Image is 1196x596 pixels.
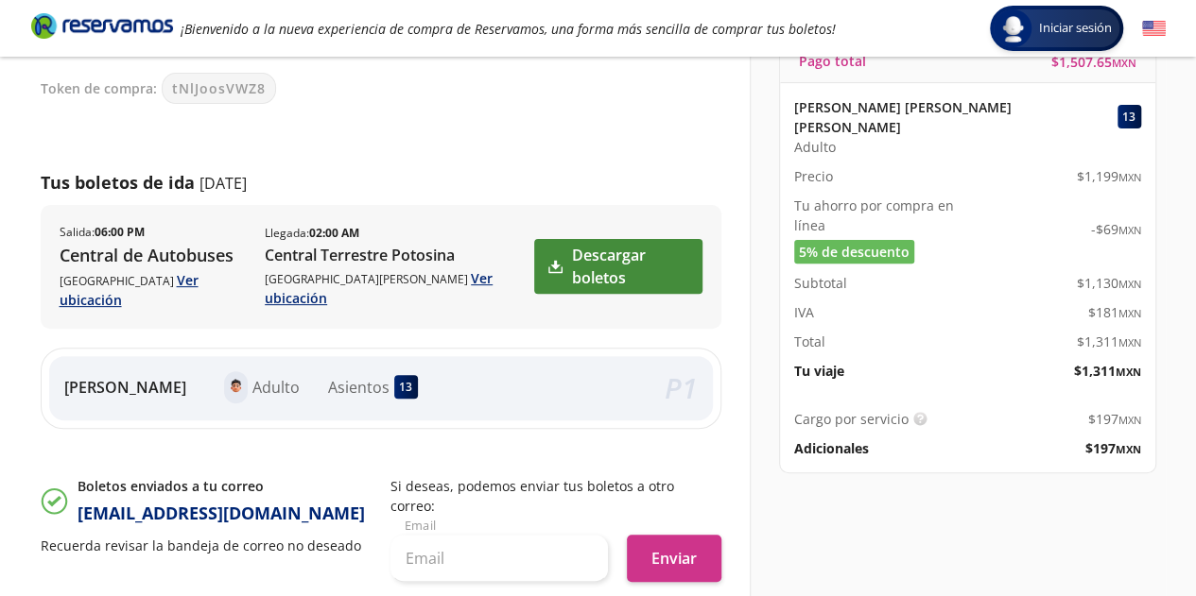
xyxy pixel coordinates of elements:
[41,170,195,196] p: Tus boletos de ida
[1091,219,1141,239] span: -$ 69
[1118,277,1141,291] small: MXN
[794,302,814,322] p: IVA
[1031,19,1119,38] span: Iniciar sesión
[60,271,199,309] a: Ver ubicación
[1077,166,1141,186] span: $ 1,199
[1051,52,1136,72] span: $ 1,507.65
[181,20,836,38] em: ¡Bienvenido a la nueva experiencia de compra de Reservamos, una forma más sencilla de comprar tus...
[1088,302,1141,322] span: $ 181
[309,225,359,241] b: 02:00 AM
[390,476,721,516] p: Si deseas, podemos enviar tus boletos a otro correo:
[1116,442,1141,456] small: MXN
[1142,17,1166,41] button: English
[794,332,825,351] p: Total
[1118,223,1141,237] small: MXN
[1088,409,1141,429] span: $ 197
[627,535,721,582] button: Enviar
[41,536,372,555] p: Recuerda revisar la bandeja de correo no deseado
[794,137,836,157] span: Adulto
[1118,335,1141,349] small: MXN
[1118,105,1141,128] div: 13
[794,196,968,235] p: Tu ahorro por compra en línea
[794,97,1113,137] p: [PERSON_NAME] [PERSON_NAME] [PERSON_NAME]
[265,225,359,242] p: Llegada :
[1118,170,1141,184] small: MXN
[60,243,247,268] p: Central de Autobuses
[60,270,247,310] p: [GEOGRAPHIC_DATA]
[78,476,365,496] p: Boletos enviados a tu correo
[41,78,157,98] p: Token de compra:
[31,11,173,40] i: Brand Logo
[665,368,698,407] em: P 1
[252,376,300,399] p: Adulto
[328,376,390,399] p: Asientos
[95,224,145,240] b: 06:00 PM
[1085,438,1141,458] span: $ 197
[794,438,869,458] p: Adicionales
[1077,332,1141,351] span: $ 1,311
[794,361,844,381] p: Tu viaje
[1118,306,1141,320] small: MXN
[172,78,266,98] span: tNlJoosVWZ8
[1086,486,1177,577] iframe: Messagebird Livechat Widget
[799,242,910,262] span: 5% de descuento
[799,51,866,71] p: Pago total
[1077,273,1141,293] span: $ 1,130
[1074,361,1141,381] span: $ 1,311
[265,244,532,266] p: Central Terrestre Potosina
[1118,413,1141,427] small: MXN
[394,375,418,399] div: 13
[78,501,365,526] p: [EMAIL_ADDRESS][DOMAIN_NAME]
[794,273,847,293] p: Subtotal
[1112,56,1136,70] small: MXN
[64,376,186,399] p: [PERSON_NAME]
[199,172,247,195] p: [DATE]
[794,409,909,429] p: Cargo por servicio
[265,268,532,308] p: [GEOGRAPHIC_DATA][PERSON_NAME]
[60,224,145,241] p: Salida :
[31,11,173,45] a: Brand Logo
[534,239,702,294] a: Descargar boletos
[794,166,833,186] p: Precio
[1116,365,1141,379] small: MXN
[390,535,608,582] input: Email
